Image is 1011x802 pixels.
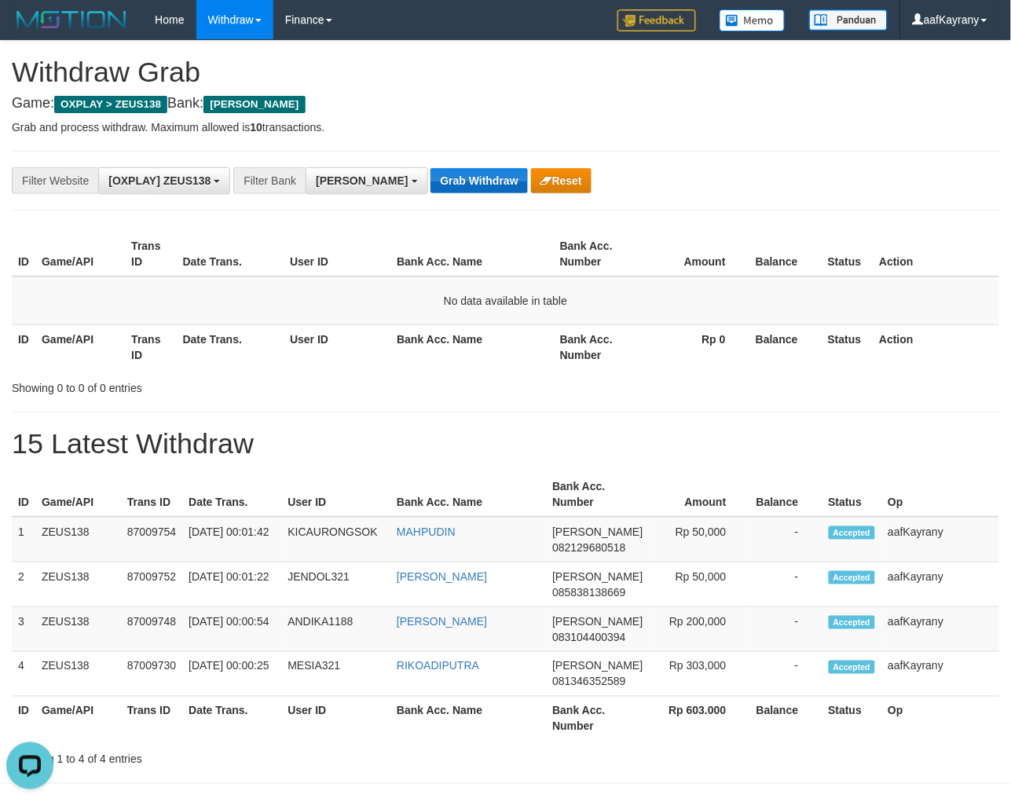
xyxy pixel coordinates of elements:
th: Bank Acc. Name [390,232,554,276]
span: [PERSON_NAME] [552,660,643,672]
th: Balance [750,472,822,517]
td: [DATE] 00:00:54 [182,607,281,652]
th: Op [882,697,999,742]
img: Feedback.jpg [617,9,696,31]
th: ID [12,472,35,517]
div: Filter Website [12,167,98,194]
td: - [750,517,822,562]
button: [PERSON_NAME] [306,167,427,194]
td: 2 [12,562,35,607]
span: [PERSON_NAME] [552,570,643,583]
td: aafKayrany [882,607,999,652]
button: Open LiveChat chat widget [6,6,53,53]
td: 87009752 [121,562,182,607]
td: - [750,607,822,652]
th: Balance [749,324,822,369]
th: Op [882,472,999,517]
td: Rp 303,000 [650,652,750,697]
td: 1 [12,517,35,562]
td: [DATE] 00:01:42 [182,517,281,562]
td: ZEUS138 [35,652,121,697]
th: Amount [643,232,749,276]
td: ANDIKA1188 [281,607,390,652]
div: Filter Bank [233,167,306,194]
span: OXPLAY > ZEUS138 [54,96,167,113]
button: Grab Withdraw [430,168,527,193]
th: User ID [281,697,390,742]
th: Trans ID [125,232,176,276]
th: Bank Acc. Name [390,324,554,369]
th: Date Trans. [177,324,284,369]
td: aafKayrany [882,562,999,607]
img: panduan.png [809,9,888,31]
div: Showing 1 to 4 of 4 entries [12,745,409,767]
td: 4 [12,652,35,697]
span: [PERSON_NAME] [316,174,408,187]
strong: 10 [250,121,262,134]
th: Date Trans. [182,697,281,742]
td: ZEUS138 [35,517,121,562]
th: Date Trans. [177,232,284,276]
td: aafKayrany [882,652,999,697]
td: Rp 200,000 [650,607,750,652]
td: 87009754 [121,517,182,562]
th: ID [12,232,35,276]
span: Accepted [829,616,876,629]
th: Bank Acc. Number [554,324,643,369]
span: Copy 085838138669 to clipboard [552,586,625,599]
td: aafKayrany [882,517,999,562]
th: Action [873,232,999,276]
th: Game/API [35,697,121,742]
td: Rp 50,000 [650,562,750,607]
span: Accepted [829,661,876,674]
th: ID [12,324,35,369]
td: - [750,562,822,607]
td: MESIA321 [281,652,390,697]
a: RIKOADIPUTRA [397,660,479,672]
th: Game/API [35,472,121,517]
th: Bank Acc. Name [390,697,546,742]
img: MOTION_logo.png [12,8,131,31]
th: Game/API [35,232,125,276]
th: Status [822,324,874,369]
td: [DATE] 00:01:22 [182,562,281,607]
span: [PERSON_NAME] [552,615,643,628]
th: Trans ID [125,324,176,369]
h4: Game: Bank: [12,96,999,112]
td: KICAURONGSOK [281,517,390,562]
th: Bank Acc. Number [546,472,649,517]
th: Rp 603.000 [650,697,750,742]
a: [PERSON_NAME] [397,615,487,628]
span: Copy 081346352589 to clipboard [552,676,625,688]
th: User ID [281,472,390,517]
th: Balance [749,232,822,276]
h1: Withdraw Grab [12,57,999,88]
th: ID [12,697,35,742]
th: User ID [284,324,390,369]
a: [PERSON_NAME] [397,570,487,583]
span: [PERSON_NAME] [203,96,305,113]
th: Action [873,324,999,369]
th: Balance [750,697,822,742]
button: Reset [531,168,592,193]
th: Amount [650,472,750,517]
th: Trans ID [121,472,182,517]
span: Accepted [829,526,876,540]
th: Status [822,697,882,742]
img: Button%20Memo.svg [720,9,786,31]
td: 3 [12,607,35,652]
span: Accepted [829,571,876,584]
td: [DATE] 00:00:25 [182,652,281,697]
th: Bank Acc. Name [390,472,546,517]
td: JENDOL321 [281,562,390,607]
th: Bank Acc. Number [554,232,643,276]
td: ZEUS138 [35,607,121,652]
button: [OXPLAY] ZEUS138 [98,167,230,194]
span: [OXPLAY] ZEUS138 [108,174,211,187]
td: 87009748 [121,607,182,652]
th: Trans ID [121,697,182,742]
span: [PERSON_NAME] [552,526,643,538]
th: Status [822,232,874,276]
td: 87009730 [121,652,182,697]
th: Status [822,472,882,517]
